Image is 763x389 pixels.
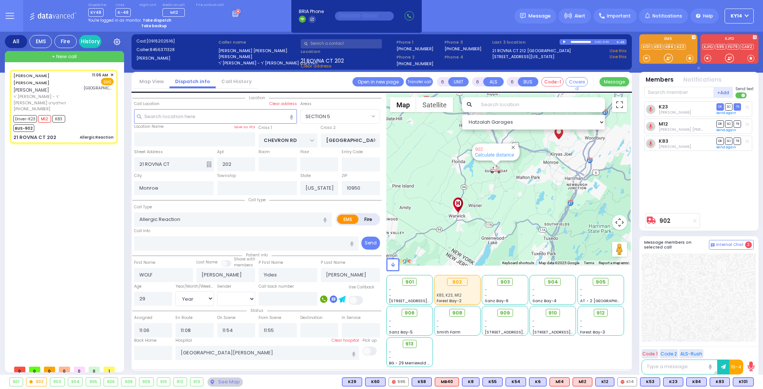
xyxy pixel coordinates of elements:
[208,377,243,387] div: See map
[121,378,136,386] div: 908
[59,367,70,372] span: 0
[389,360,431,366] span: BG - 29 Merriewold S.
[218,60,298,66] label: ר' [PERSON_NAME] - ר' [PERSON_NAME] האלפערט
[492,54,554,60] a: [STREET_ADDRESS][US_STATE]
[612,97,627,112] button: Toggle fullscreen view
[175,315,193,321] label: En Route
[541,77,564,86] button: Code-1
[365,377,386,386] div: BLS
[595,38,601,46] div: 0:00
[342,377,362,386] div: K29
[206,161,212,167] span: Other building occupants
[175,346,359,360] input: Search hospital
[245,95,269,101] span: Location
[342,377,362,386] div: BLS
[714,87,733,98] button: +Add
[104,367,115,372] span: 1
[485,298,509,304] span: Sanz Bay-6
[389,292,391,298] span: -
[396,39,442,45] span: Phone 1
[392,380,396,384] img: red-radio-icon.svg
[475,152,514,158] a: Calculate distance
[321,125,336,131] label: Cross 2
[734,103,741,110] span: TR
[462,377,479,386] div: K8
[321,260,345,266] label: P Last Name
[492,48,571,54] a: 21 ROVNA CT 212 [GEOGRAPHIC_DATA]
[134,338,156,344] label: Back Home
[38,115,51,123] span: M12
[388,256,413,266] a: Open this area in Google Maps (opens a new window)
[444,46,481,51] label: [PHONE_NUMBER]
[301,63,332,69] span: Clear address
[405,309,415,317] span: 906
[444,54,490,60] span: Phone 4
[390,97,416,112] button: Show street map
[612,215,627,230] button: Map camera controls
[435,377,459,386] div: ALS
[529,377,547,386] div: K6
[301,57,344,63] span: 21 ROVNA CT 202
[603,38,610,46] div: 0:45
[389,287,391,292] span: -
[476,97,605,112] input: Search location
[444,39,490,45] span: Phone 3
[580,329,605,335] span: Forest Bay-3
[482,377,503,386] div: BLS
[485,329,555,335] span: [STREET_ADDRESS][PERSON_NAME]
[134,228,150,234] label: Call Info
[735,92,747,99] label: Turn off text
[733,377,754,386] div: K101
[141,23,167,29] strong: Take backup
[532,324,535,329] span: -
[710,377,730,386] div: BLS
[510,144,517,151] button: Close
[715,44,726,50] a: 595
[702,44,714,50] a: KJFD
[13,124,34,132] span: BUS-902
[115,8,131,17] span: K-48
[716,137,724,145] span: DR
[217,284,231,290] label: Gender
[485,287,487,292] span: -
[29,35,52,48] div: EMS
[389,349,391,355] span: -
[435,377,459,386] div: MB40
[483,77,504,86] button: ALS
[703,13,713,19] span: Help
[218,39,298,45] label: Caller name
[50,378,64,386] div: 903
[136,55,216,61] label: [PERSON_NAME]
[700,37,759,42] label: KJFD
[190,378,203,386] div: 913
[532,329,603,335] span: [STREET_ADDRESS][PERSON_NAME]
[245,197,269,203] span: Call type
[500,309,510,317] span: 909
[716,128,736,132] a: Send again
[686,377,707,386] div: BLS
[104,378,118,386] div: 906
[134,109,297,123] input: Search location here
[54,35,77,48] div: Fire
[659,110,691,115] span: Cheskel Brach
[520,13,526,19] img: message.svg
[365,377,386,386] div: K60
[218,48,298,54] label: [PERSON_NAME] [PERSON_NAME]
[711,243,715,247] img: comment-alt.png
[217,149,224,155] label: Apt
[500,278,510,286] span: 903
[134,284,142,290] label: Age
[574,13,585,19] span: Alert
[679,349,703,358] button: ALS-Rush
[13,106,50,112] span: [PHONE_NUMBER]
[729,360,743,374] button: 10-4
[88,3,107,7] label: Dispatcher
[462,377,479,386] div: BLS
[196,259,218,265] label: Last Name
[580,318,582,324] span: -
[389,318,391,324] span: -
[416,97,453,112] button: Show satellite imagery
[612,242,627,257] button: Drag Pegman onto the map to open Street View
[405,278,414,286] span: 901
[134,78,170,85] a: Map View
